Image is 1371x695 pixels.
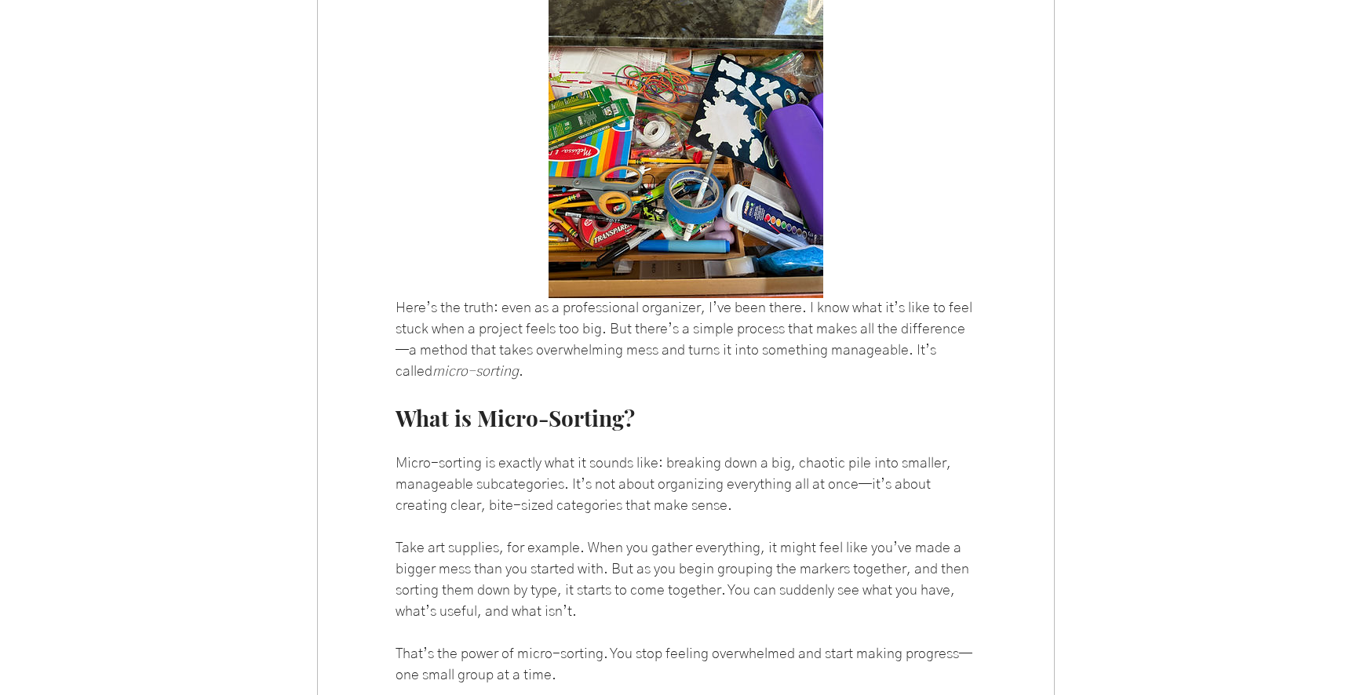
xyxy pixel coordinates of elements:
span: Micro-sorting is exactly what it sounds like: breaking down a big, chaotic pile into smaller, man... [396,457,954,513]
span: What is Micro-Sorting? [396,403,635,432]
span: Take art supplies, for example. When you gather everything, it might feel like you’ve made a bigg... [396,541,972,619]
span: . [519,365,523,379]
span: Here’s the truth: even as a professional organizer, I’ve been there. I know what it’s like to fee... [396,301,975,379]
span: That’s the power of micro-sorting. You stop feeling overwhelmed and start making progress—one sma... [396,647,972,682]
span: micro-sorting [432,365,519,379]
